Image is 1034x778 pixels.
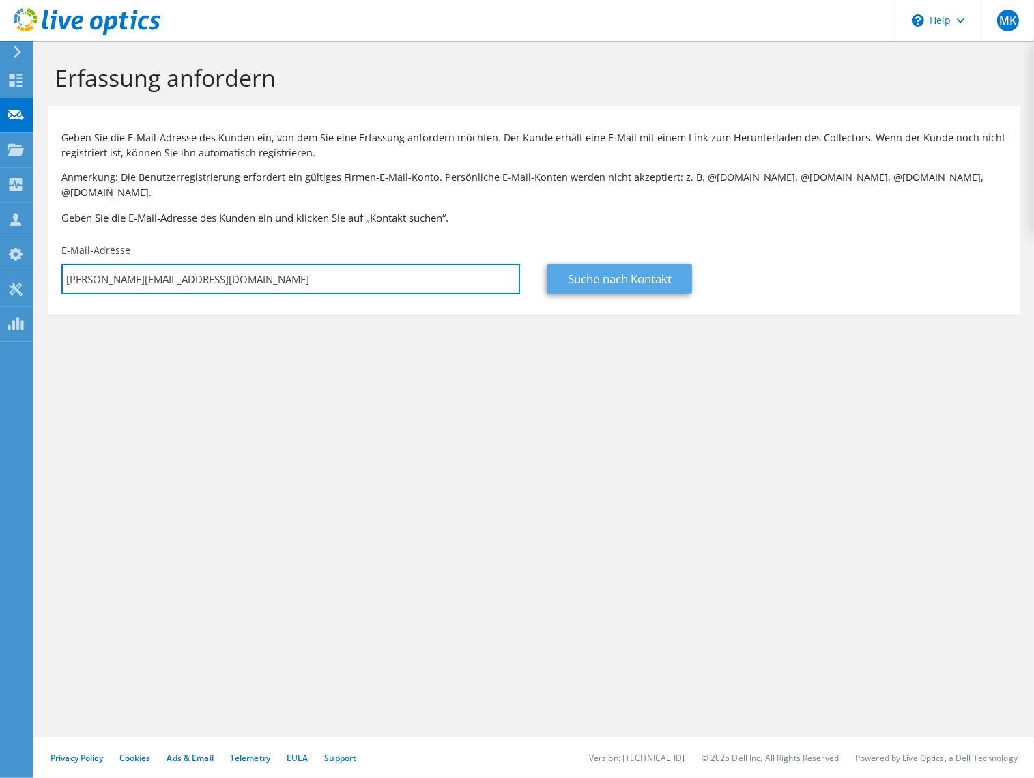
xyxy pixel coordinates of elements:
a: EULA [287,752,308,764]
li: Powered by Live Optics, a Dell Technology [855,752,1018,764]
li: © 2025 Dell Inc. All Rights Reserved [702,752,839,764]
label: E-Mail-Adresse [61,244,130,257]
span: MK [997,10,1019,31]
svg: \n [912,14,924,27]
p: Anmerkung: Die Benutzerregistrierung erfordert ein gültiges Firmen-E-Mail-Konto. Persönliche E-Ma... [61,170,1007,200]
li: Version: [TECHNICAL_ID] [589,752,685,764]
a: Telemetry [230,752,270,764]
a: Support [324,752,356,764]
a: Ads & Email [167,752,214,764]
a: Privacy Policy [51,752,103,764]
a: Cookies [119,752,151,764]
a: Suche nach Kontakt [547,264,692,294]
h3: Geben Sie die E-Mail-Adresse des Kunden ein und klicken Sie auf „Kontakt suchen“. [61,210,1007,225]
h1: Erfassung anfordern [55,63,1007,92]
p: Geben Sie die E-Mail-Adresse des Kunden ein, von dem Sie eine Erfassung anfordern möchten. Der Ku... [61,130,1007,160]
